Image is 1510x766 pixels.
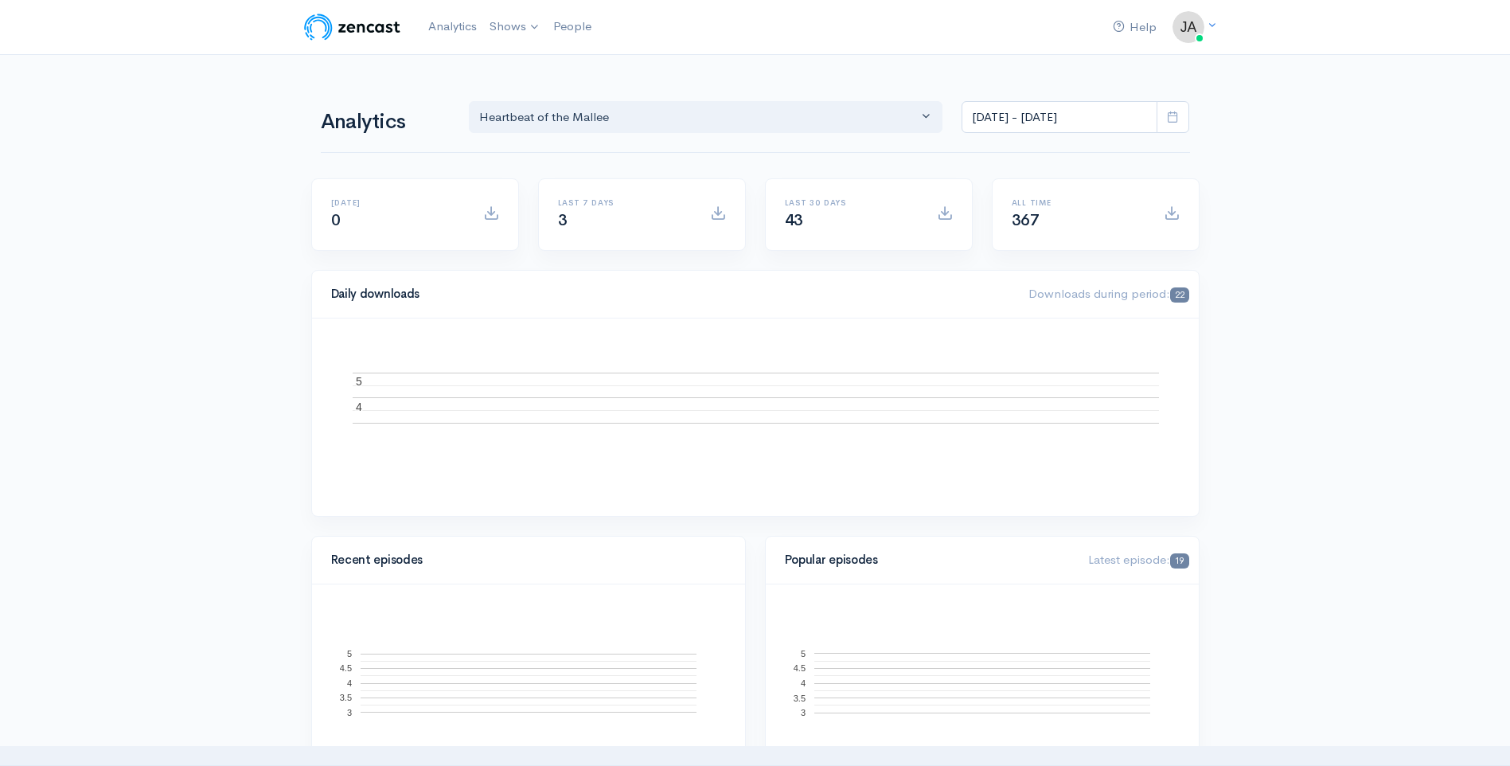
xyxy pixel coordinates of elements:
text: 4 [800,678,805,688]
text: 3.5 [339,693,351,702]
h6: Last 30 days [785,198,918,207]
text: 3.5 [793,693,805,702]
svg: A chart. [331,338,1180,497]
span: Latest episode: [1088,552,1188,567]
h6: Last 7 days [558,198,691,207]
h1: Analytics [321,111,450,134]
iframe: gist-messenger-bubble-iframe [1456,712,1494,750]
text: 4.5 [339,663,351,673]
a: Analytics [422,10,483,44]
img: ... [1172,11,1204,43]
span: 367 [1012,210,1040,230]
h4: Popular episodes [785,553,1070,567]
input: analytics date range selector [962,101,1157,134]
text: 5 [800,648,805,658]
span: 3 [558,210,568,230]
img: ZenCast Logo [302,11,403,43]
span: 43 [785,210,803,230]
text: 3 [800,708,805,717]
a: Shows [483,10,547,45]
h6: [DATE] [331,198,464,207]
span: 22 [1170,287,1188,303]
span: Downloads during period: [1028,286,1188,301]
a: People [547,10,598,44]
text: 3 [346,707,351,717]
text: 5 [346,649,351,659]
h4: Recent episodes [331,553,716,567]
button: Heartbeat of the Mallee [469,101,943,134]
h6: All time [1012,198,1145,207]
h4: Daily downloads [331,287,1010,301]
div: Heartbeat of the Mallee [479,108,919,127]
svg: A chart. [785,604,1180,763]
a: Help [1106,10,1163,45]
span: 0 [331,210,341,230]
text: 4.5 [793,663,805,673]
text: 4 [356,401,362,413]
text: 4 [346,678,351,688]
svg: A chart. [331,604,726,763]
text: 5 [356,375,362,388]
span: 19 [1170,553,1188,569]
